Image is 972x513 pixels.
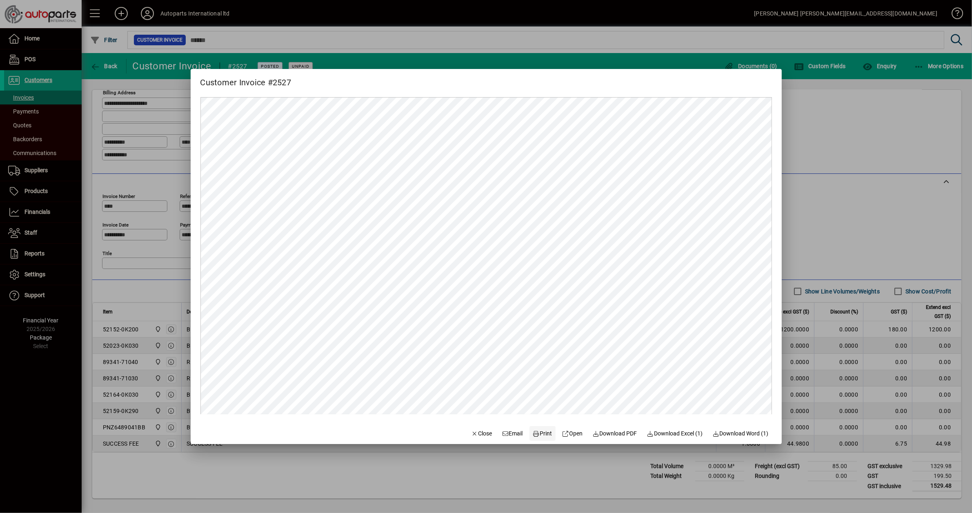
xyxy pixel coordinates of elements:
span: Download PDF [592,429,637,438]
span: Email [502,429,523,438]
button: Download Excel (1) [644,426,706,441]
button: Email [498,426,526,441]
button: Download Word (1) [709,426,772,441]
button: Close [468,426,496,441]
span: Download Word (1) [712,429,769,438]
span: Open [562,429,583,438]
span: Print [533,429,552,438]
span: Download Excel (1) [647,429,703,438]
h2: Customer Invoice #2527 [191,69,301,89]
button: Print [529,426,556,441]
a: Download PDF [589,426,641,441]
a: Open [559,426,586,441]
span: Close [471,429,492,438]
